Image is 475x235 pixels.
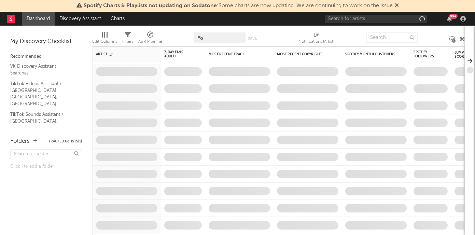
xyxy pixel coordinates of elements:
[10,111,75,138] a: TikTok Sounds Assistant / [GEOGRAPHIC_DATA], [GEOGRAPHIC_DATA], [GEOGRAPHIC_DATA]
[164,50,192,58] span: 7-Day Fans Added
[298,29,334,49] div: Notifications (Artist)
[414,50,437,58] div: Spotify Followers
[277,52,328,56] div: Most Recent Copyright
[325,15,427,23] input: Search for artists
[248,37,257,40] button: Save
[92,29,117,49] div: Edit Columns
[96,52,147,56] div: Artist
[366,32,418,43] input: Search...
[10,63,75,77] a: VK Discovery Assistant Searches
[10,38,82,46] div: My Discovery Checklist
[10,137,30,146] div: Folders
[22,12,55,26] a: Dashboard
[55,12,106,26] a: Discovery Assistant
[84,3,217,9] span: Spotify Charts & Playlists not updating on Sodatone
[92,38,117,46] div: Edit Columns
[449,14,458,19] div: 99 +
[209,52,260,56] div: Most Recent Track
[298,38,334,46] div: Notifications (Artist)
[395,3,399,9] span: Dismiss
[455,51,472,59] div: Jump Score
[10,149,82,159] input: Search for folders...
[10,80,75,107] a: TikTok Videos Assistant / [GEOGRAPHIC_DATA], [GEOGRAPHIC_DATA], [GEOGRAPHIC_DATA]
[447,16,452,22] button: 99+
[10,163,82,171] div: Click to add a folder.
[10,53,82,61] div: Recommended
[84,3,393,9] span: : Some charts are now updating. We are continuing to work on the issue
[138,29,162,49] div: A&R Pipeline
[122,38,133,46] div: Filters
[122,29,133,49] div: Filters
[48,140,82,143] button: Tracked Artists(1)
[106,12,129,26] a: Charts
[138,38,162,46] div: A&R Pipeline
[345,52,396,56] div: Spotify Monthly Listeners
